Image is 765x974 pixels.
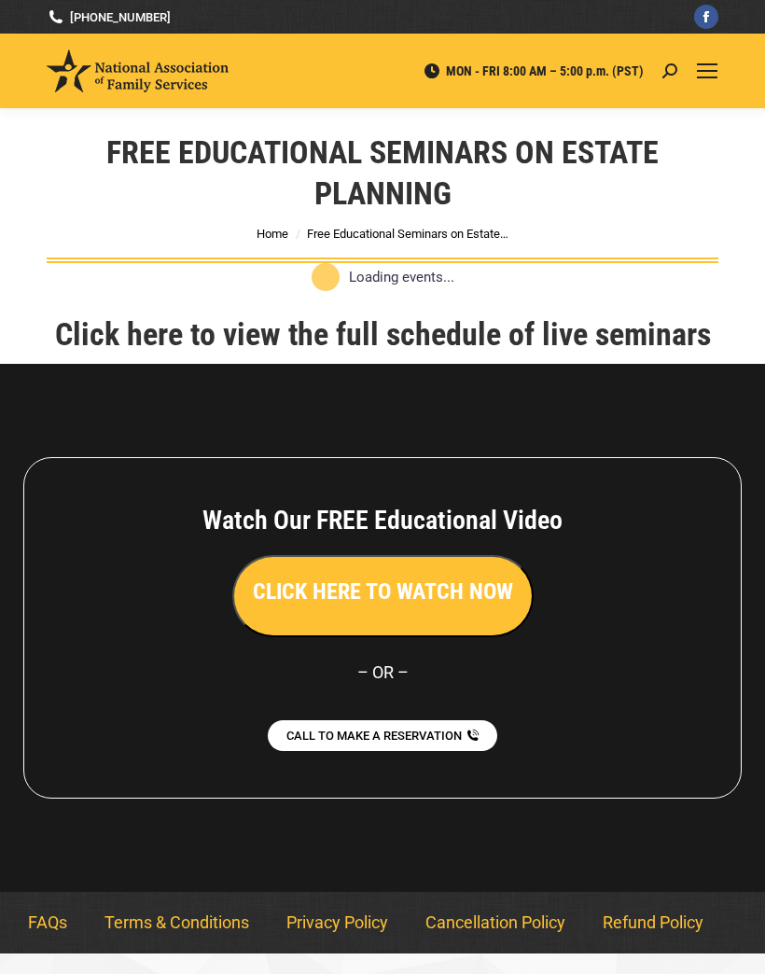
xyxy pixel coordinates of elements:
a: CALL TO MAKE A RESERVATION [268,720,497,751]
span: Free Educational Seminars on Estate… [307,227,508,241]
a: Home [257,227,288,241]
h3: CLICK HERE TO WATCH NOW [253,576,513,607]
a: Refund Policy [584,901,722,944]
a: Cancellation Policy [407,901,584,944]
span: – OR – [357,662,409,682]
a: [PHONE_NUMBER] [47,8,171,26]
a: FAQs [9,901,86,944]
img: National Association of Family Services [47,49,229,92]
span: CALL TO MAKE A RESERVATION [286,730,462,742]
h1: Free Educational Seminars on Estate Planning [47,132,718,214]
p: Loading events... [349,267,454,288]
a: Privacy Policy [268,901,407,944]
a: Click here to view the full schedule of live seminars [55,315,711,353]
a: Terms & Conditions [86,901,268,944]
button: CLICK HERE TO WATCH NOW [232,555,534,637]
a: Mobile menu icon [696,60,718,82]
span: MON - FRI 8:00 AM – 5:00 p.m. (PST) [423,63,644,79]
a: Facebook page opens in new window [694,5,718,29]
h4: Watch Our FREE Educational Video [71,505,694,536]
a: CLICK HERE TO WATCH NOW [232,583,534,603]
nav: Menu [9,901,756,944]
